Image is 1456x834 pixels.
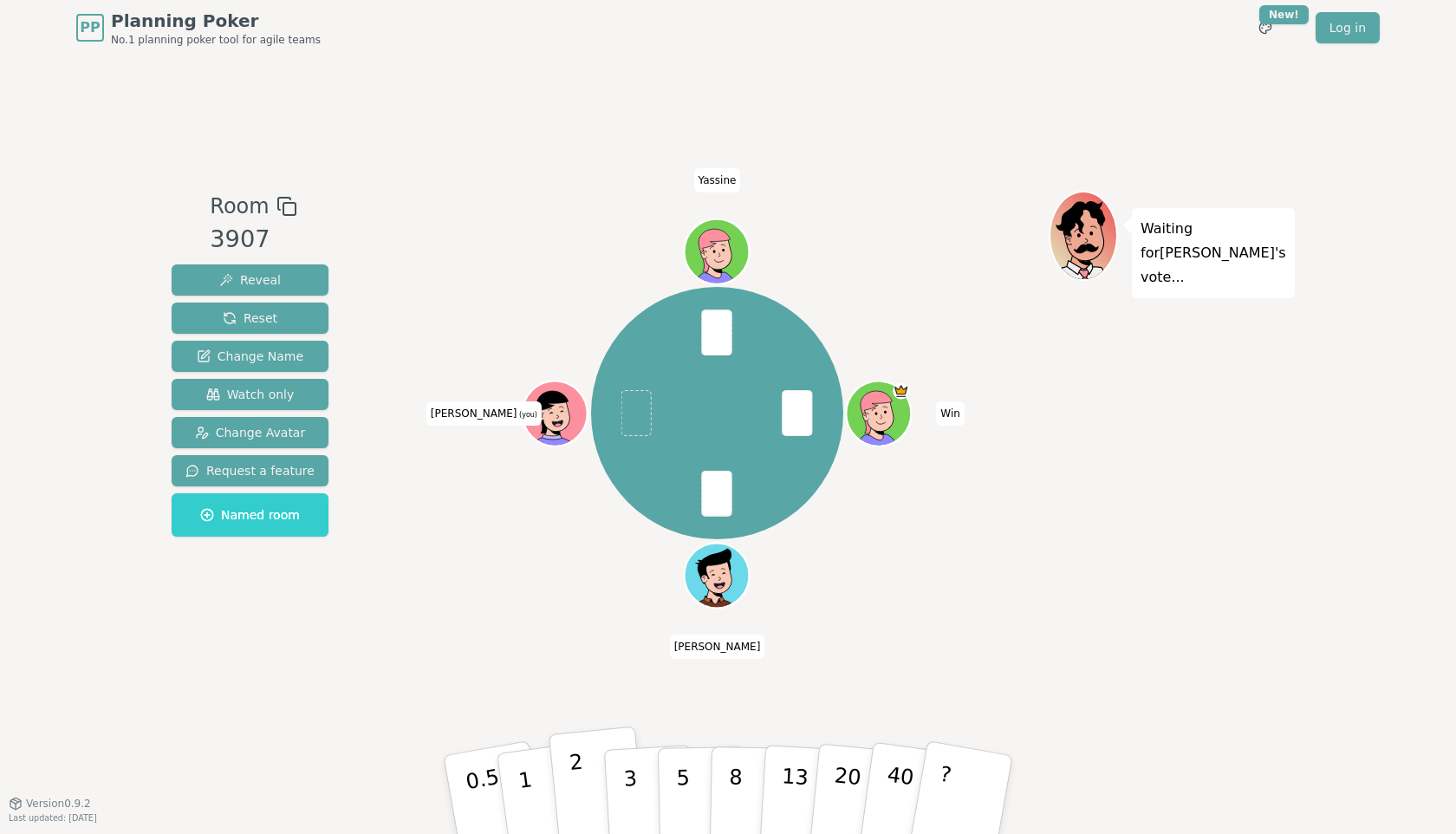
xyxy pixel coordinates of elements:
[172,455,328,486] button: Request a feature
[80,17,100,38] span: PP
[172,303,328,334] button: Reset
[111,33,321,47] span: No.1 planning poker tool for agile teams
[172,264,328,296] button: Reveal
[172,341,328,372] button: Change Name
[9,797,91,811] button: Version0.9.2
[172,379,328,410] button: Watch only
[172,493,328,537] button: Named room
[670,635,765,659] span: Click to change your name
[1316,12,1380,43] a: Log in
[894,382,910,399] span: Win is the host
[200,506,300,524] span: Named room
[195,424,306,441] span: Change Avatar
[223,309,277,327] span: Reset
[206,386,295,403] span: Watch only
[9,813,97,823] span: Last updated: [DATE]
[524,382,586,444] button: Click to change your avatar
[426,401,542,426] span: Click to change your name
[219,271,281,289] span: Reveal
[694,168,741,192] span: Click to change your name
[210,222,296,257] div: 3907
[936,401,965,426] span: Click to change your name
[517,411,538,419] span: (you)
[210,191,269,222] span: Room
[111,9,321,33] span: Planning Poker
[197,348,303,365] span: Change Name
[26,797,91,811] span: Version 0.9.2
[76,9,321,47] a: PPPlanning PokerNo.1 planning poker tool for agile teams
[1250,12,1281,43] button: New!
[1259,5,1309,24] div: New!
[185,462,315,479] span: Request a feature
[1141,217,1286,290] p: Waiting for [PERSON_NAME] 's vote...
[172,417,328,448] button: Change Avatar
